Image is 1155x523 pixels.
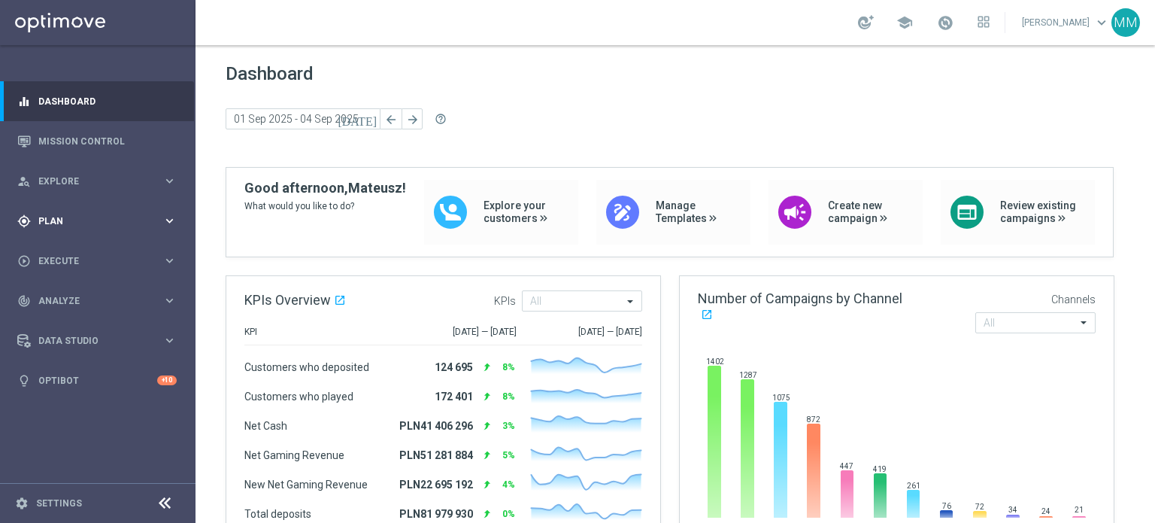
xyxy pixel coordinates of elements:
[38,257,162,266] span: Execute
[17,294,31,308] i: track_changes
[17,175,162,188] div: Explore
[17,335,177,347] button: Data Studio keyboard_arrow_right
[17,254,162,268] div: Execute
[17,295,177,307] button: track_changes Analyze keyboard_arrow_right
[38,177,162,186] span: Explore
[896,14,913,31] span: school
[17,360,177,400] div: Optibot
[17,375,177,387] button: lightbulb Optibot +10
[162,333,177,348] i: keyboard_arrow_right
[15,497,29,510] i: settings
[17,294,162,308] div: Analyze
[17,135,177,147] button: Mission Control
[17,255,177,267] button: play_circle_outline Execute keyboard_arrow_right
[36,499,82,508] a: Settings
[17,175,31,188] i: person_search
[38,81,177,121] a: Dashboard
[17,214,162,228] div: Plan
[17,121,177,161] div: Mission Control
[17,374,31,388] i: lightbulb
[17,81,177,121] div: Dashboard
[17,175,177,187] button: person_search Explore keyboard_arrow_right
[17,214,31,228] i: gps_fixed
[17,215,177,227] button: gps_fixed Plan keyboard_arrow_right
[38,121,177,161] a: Mission Control
[38,296,162,306] span: Analyze
[17,334,162,348] div: Data Studio
[38,336,162,345] span: Data Studio
[162,214,177,228] i: keyboard_arrow_right
[162,254,177,268] i: keyboard_arrow_right
[38,217,162,226] span: Plan
[17,96,177,108] button: equalizer Dashboard
[157,376,177,385] div: +10
[162,174,177,188] i: keyboard_arrow_right
[17,95,31,108] i: equalizer
[38,360,157,400] a: Optibot
[17,254,31,268] i: play_circle_outline
[1093,14,1110,31] span: keyboard_arrow_down
[1111,8,1140,37] div: MM
[162,293,177,308] i: keyboard_arrow_right
[1020,11,1111,34] a: [PERSON_NAME]keyboard_arrow_down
